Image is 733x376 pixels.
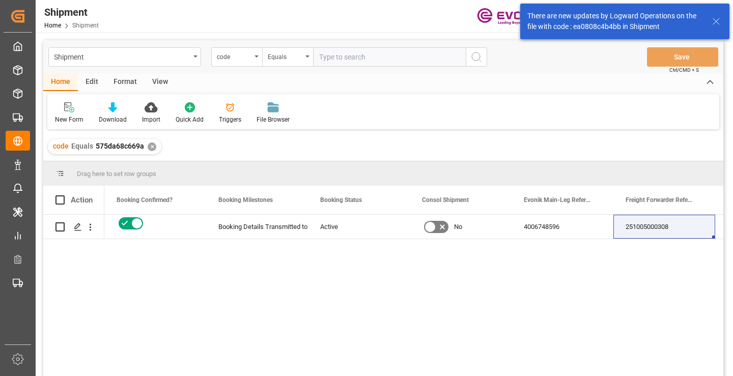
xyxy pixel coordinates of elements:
div: Shipment [54,50,190,63]
div: Booking Details Transmitted to SAP [218,215,296,239]
div: 251005000308 [613,215,715,239]
span: Evonik Main-Leg Reference [524,196,592,204]
div: There are new updates by Logward Operations on the file with code : ea0808c4b4bb in Shipment [527,11,702,32]
button: open menu [262,47,313,67]
span: Ctrl/CMD + S [669,66,699,74]
span: No [454,215,462,239]
div: View [145,74,176,91]
div: 4006748596 [512,215,613,239]
button: search button [466,47,487,67]
span: Booking Status [320,196,362,204]
span: Drag here to set row groups [77,170,156,178]
div: Import [142,115,160,124]
input: Type to search [313,47,466,67]
span: 575da68c669a [96,142,144,150]
span: Consol Shipment [422,196,469,204]
div: Equals [268,50,302,62]
div: Triggers [219,115,241,124]
div: Action [71,195,93,205]
div: ✕ [148,142,156,151]
button: open menu [48,47,201,67]
img: Evonik-brand-mark-Deep-Purple-RGB.jpeg_1700498283.jpeg [477,8,543,25]
div: File Browser [257,115,290,124]
div: code [217,50,251,62]
div: Quick Add [176,115,204,124]
span: Freight Forwarder Reference [626,196,694,204]
span: Booking Confirmed? [117,196,173,204]
button: open menu [211,47,262,67]
div: Press SPACE to select this row. [43,215,104,239]
div: Shipment [44,5,99,20]
span: Booking Milestones [218,196,273,204]
div: Active [320,215,398,239]
span: code [53,142,69,150]
div: Edit [78,74,106,91]
div: Format [106,74,145,91]
a: Home [44,22,61,29]
button: Save [647,47,718,67]
div: New Form [55,115,83,124]
div: Home [43,74,78,91]
div: Download [99,115,127,124]
span: Equals [71,142,93,150]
